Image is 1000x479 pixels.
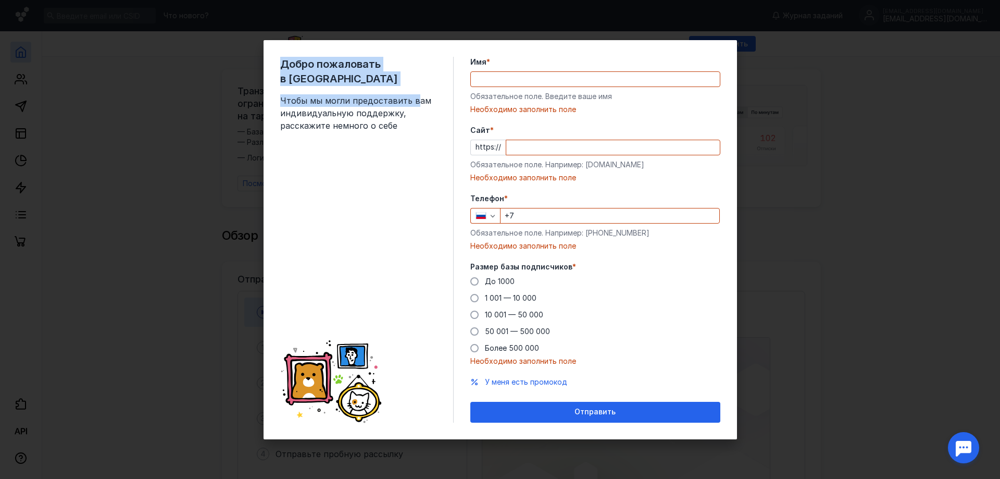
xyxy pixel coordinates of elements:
[470,159,720,170] div: Обязательное поле. Например: [DOMAIN_NAME]
[485,377,567,386] span: У меня есть промокод
[485,343,539,352] span: Более 500 000
[470,57,486,67] span: Имя
[470,173,720,183] div: Необходимо заполнить поле
[280,94,436,132] span: Чтобы мы могли предоставить вам индивидуальную поддержку, расскажите немного о себе
[485,377,567,387] button: У меня есть промокод
[280,57,436,86] span: Добро пожаловать в [GEOGRAPHIC_DATA]
[485,310,543,319] span: 10 001 — 50 000
[470,91,720,102] div: Обязательное поле. Введите ваше имя
[485,327,550,336] span: 50 001 — 500 000
[470,241,720,251] div: Необходимо заполнить поле
[470,228,720,238] div: Обязательное поле. Например: [PHONE_NUMBER]
[470,104,720,115] div: Необходимо заполнить поле
[470,402,720,423] button: Отправить
[485,277,515,286] span: До 1000
[574,408,616,416] span: Отправить
[470,125,490,136] span: Cайт
[485,293,536,302] span: 1 001 — 10 000
[470,356,720,366] div: Необходимо заполнить поле
[470,193,504,204] span: Телефон
[470,262,572,272] span: Размер базы подписчиков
